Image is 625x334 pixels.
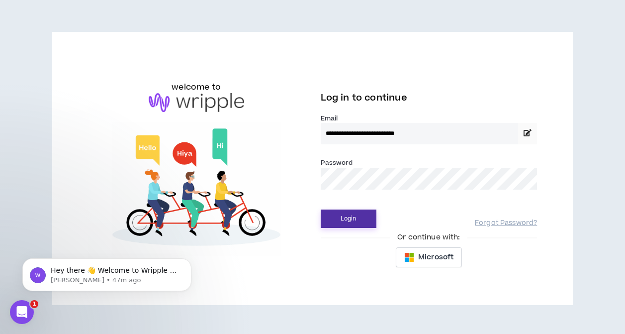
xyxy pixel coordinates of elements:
span: Or continue with: [390,232,467,243]
img: Welcome to Wripple [88,122,305,256]
span: Log in to continue [321,92,407,104]
iframe: Intercom live chat [10,300,34,324]
h6: welcome to [172,81,221,93]
span: 1 [30,300,38,308]
button: Login [321,210,376,228]
img: logo-brand.png [149,93,244,112]
a: Forgot Password? [475,219,537,228]
button: Microsoft [396,247,462,267]
label: Email [321,114,537,123]
span: Microsoft [418,252,453,263]
label: Password [321,158,353,167]
iframe: Intercom notifications message [7,237,206,307]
